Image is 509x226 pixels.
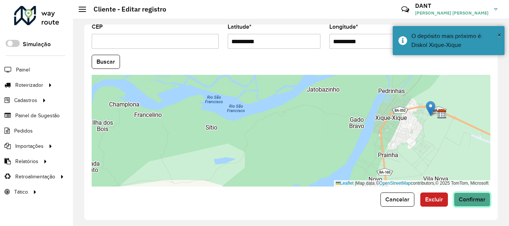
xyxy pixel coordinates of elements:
h2: Cliente - Editar registro [86,5,166,13]
div: Map data © contributors,© 2025 TomTom, Microsoft [334,180,490,187]
span: | [355,181,356,186]
span: Pedidos [14,127,33,135]
span: Relatórios [15,157,38,165]
label: Longitude [329,22,358,31]
span: Cadastros [14,96,37,104]
span: Tático [14,188,28,196]
a: OpenStreetMap [379,181,411,186]
span: Excluir [425,196,443,203]
span: Painel [16,66,30,74]
button: Close [497,29,501,41]
span: [PERSON_NAME] [PERSON_NAME] [415,10,489,16]
img: Marker [426,101,435,116]
img: Diskol Xique-Xique [437,109,447,119]
button: Cancelar [380,192,414,207]
span: Importações [15,142,44,150]
a: Contato Rápido [397,1,413,17]
span: Roteirizador [15,81,43,89]
button: Buscar [92,55,120,69]
label: Simulação [23,40,51,49]
span: × [497,31,501,39]
span: Cancelar [385,196,410,203]
div: O depósito mais próximo é: Diskol Xique-Xique [411,32,499,50]
button: Excluir [420,192,448,207]
a: Leaflet [336,181,354,186]
label: CEP [92,22,103,31]
span: Retroalimentação [15,173,55,181]
h3: DANT [415,2,489,9]
button: Confirmar [454,192,490,207]
span: Confirmar [459,196,486,203]
label: Latitude [228,22,252,31]
span: Painel de Sugestão [15,112,60,120]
